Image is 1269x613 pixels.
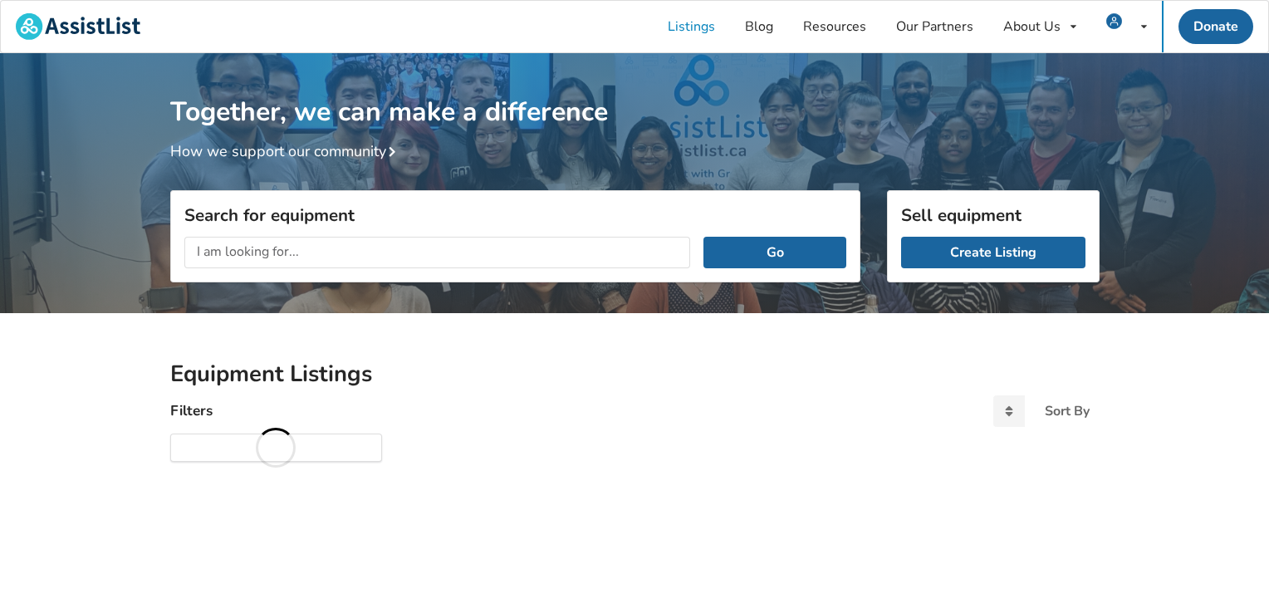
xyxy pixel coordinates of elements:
[16,13,140,40] img: assistlist-logo
[170,360,1100,389] h2: Equipment Listings
[184,204,846,226] h3: Search for equipment
[170,401,213,420] h4: Filters
[184,237,691,268] input: I am looking for...
[1045,405,1090,418] div: Sort By
[653,1,730,52] a: Listings
[901,237,1085,268] a: Create Listing
[170,141,403,161] a: How we support our community
[881,1,988,52] a: Our Partners
[788,1,881,52] a: Resources
[901,204,1085,226] h3: Sell equipment
[730,1,788,52] a: Blog
[1003,20,1061,33] div: About Us
[1106,13,1122,29] img: user icon
[703,237,845,268] button: Go
[170,53,1100,129] h1: Together, we can make a difference
[1178,9,1253,44] a: Donate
